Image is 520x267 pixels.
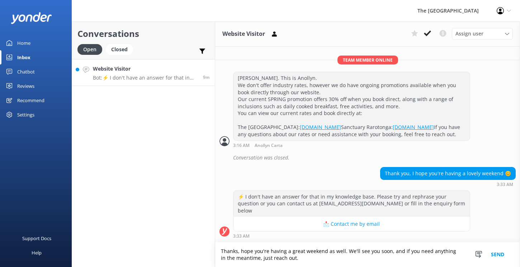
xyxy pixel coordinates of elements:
span: Team member online [337,56,398,65]
a: [DOMAIN_NAME] [300,124,341,130]
span: Assign user [455,30,483,38]
button: Send [484,242,511,267]
div: ⚡ I don't have an answer for that in my knowledge base. Please try and rephrase your question or ... [233,191,470,217]
div: Oct 04 2025 09:16am (UTC -10:00) Pacific/Honolulu [233,143,470,148]
p: Bot: ⚡ I don't have an answer for that in my knowledge base. Please try and rephrase your questio... [93,75,198,81]
div: Settings [17,108,34,122]
textarea: Thanks, hope you're having a great weekend as well. We'll see you soon, and if you need anything ... [215,242,520,267]
strong: 3:16 AM [233,143,250,148]
div: Oct 04 2025 09:33am (UTC -10:00) Pacific/Honolulu [233,233,470,238]
strong: 3:33 AM [233,234,250,238]
h4: Website Visitor [93,65,198,73]
h2: Conversations [77,27,209,40]
img: yonder-white-logo.png [11,12,52,24]
h3: Website Visitor [222,29,265,39]
a: Closed [106,45,137,53]
a: Open [77,45,106,53]
div: Recommend [17,93,44,108]
div: Closed [106,44,133,55]
div: 2025-10-04T19:18:10.707 [219,152,516,164]
div: Help [32,245,42,260]
div: Support Docs [22,231,51,245]
button: 📩 Contact me by email [233,217,470,231]
div: Inbox [17,50,30,65]
a: Website VisitorBot:⚡ I don't have an answer for that in my knowledge base. Please try and rephras... [72,59,215,86]
div: Assign User [452,28,513,39]
div: Chatbot [17,65,35,79]
span: Anollyn Carta [255,143,283,148]
div: Thank you, I hope you're having a lovely weekend 😊 [380,167,515,180]
div: Reviews [17,79,34,93]
div: Open [77,44,102,55]
strong: 3:33 AM [497,182,513,187]
div: Conversation was closed. [233,152,516,164]
span: Oct 04 2025 09:33am (UTC -10:00) Pacific/Honolulu [203,74,209,80]
div: [PERSON_NAME]. This is Anollyn. We don't offer industry rates, however we do have ongoing promoti... [233,72,470,140]
div: Home [17,36,30,50]
div: Oct 04 2025 09:33am (UTC -10:00) Pacific/Honolulu [380,182,516,187]
a: [DOMAIN_NAME] [393,124,434,130]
